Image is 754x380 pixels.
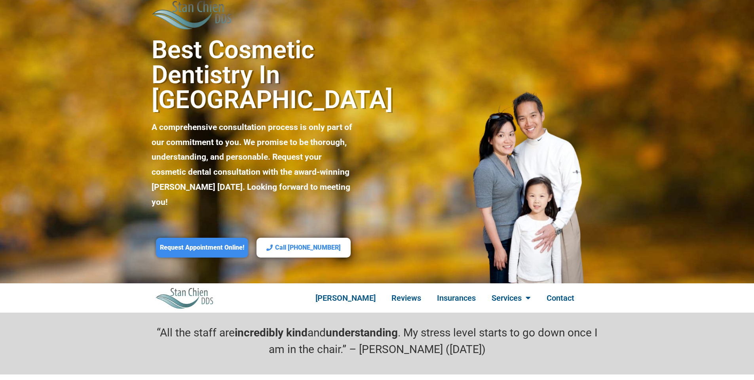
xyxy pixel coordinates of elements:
strong: incredibly kind [235,326,308,339]
h2: Best Cosmetic Dentistry in [GEOGRAPHIC_DATA] [152,37,355,112]
a: Contact [539,289,582,307]
a: Services [484,289,539,307]
span: Request Appointment Online! [160,244,244,252]
span: Call [PHONE_NUMBER] [275,244,341,252]
p: A comprehensive consultation process is only part of our commitment to you. We promise to be thor... [152,120,355,210]
a: [PERSON_NAME] [308,289,384,307]
img: Stan Chien DDS Best Irvine Dentist Logo [156,287,214,308]
a: Request Appointment Online! [156,238,248,258]
strong: understanding [326,326,398,339]
a: Reviews [384,289,429,307]
a: Call [PHONE_NUMBER] [256,238,351,258]
nav: Menu [291,289,599,307]
a: Insurances [429,289,484,307]
p: “All the staff are and . My stress level starts to go down once I am in the chair.” – [PERSON_NAM... [152,325,603,358]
